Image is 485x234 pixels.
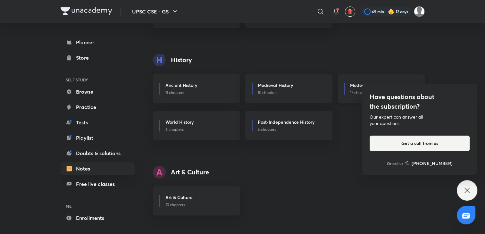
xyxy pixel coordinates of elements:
[165,202,232,208] p: 10 chapters
[128,5,183,18] button: UPSC CSE - GS
[153,166,166,179] img: syllabus
[61,7,112,15] img: Company Logo
[153,74,240,103] a: Ancient History11 chapters
[61,7,112,16] a: Company Logo
[437,92,477,127] img: yH5BAEAAAAALAAAAAABAAEAAAIBRAA7
[61,162,135,175] a: Notes
[414,6,425,17] img: saarthak
[76,54,93,62] div: Store
[61,212,135,224] a: Enrollments
[245,74,332,103] a: Medieval History10 chapters
[350,90,417,96] p: 17 chapters
[165,127,232,132] p: 6 chapters
[165,82,197,88] h6: Ancient History
[61,36,135,49] a: Planner
[165,119,194,125] h6: World History
[165,194,193,201] h6: Art & Culture
[347,9,353,14] img: avatar
[61,131,135,144] a: Playlist
[388,8,394,15] img: streak
[61,51,135,64] a: Store
[258,127,324,132] p: 5 chapters
[61,201,135,212] h6: ME
[171,167,209,177] h4: Art & Culture
[370,136,470,151] button: Get a call from us
[350,82,382,88] h6: Modern History
[245,111,332,140] a: Post-Independence History5 chapters
[153,111,240,140] a: World History6 chapters
[258,82,293,88] h6: Medieval History
[61,85,135,98] a: Browse
[370,92,470,111] h4: Have questions about the subscription?
[338,74,425,103] a: Modern History17 chapters
[171,55,192,65] h4: History
[61,147,135,160] a: Doubts & solutions
[258,90,324,96] p: 10 chapters
[370,114,470,127] div: Our expert can answer all your questions
[61,178,135,190] a: Free live classes
[153,186,240,215] a: Art & Culture10 chapters
[165,90,232,96] p: 11 chapters
[405,160,453,167] a: [PHONE_NUMBER]
[258,119,314,125] h6: Post-Independence History
[387,161,403,166] p: Or call us
[153,54,166,66] img: syllabus
[345,6,355,17] button: avatar
[61,116,135,129] a: Tests
[412,160,453,167] h6: [PHONE_NUMBER]
[61,74,135,85] h6: SELF STUDY
[61,101,135,113] a: Practice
